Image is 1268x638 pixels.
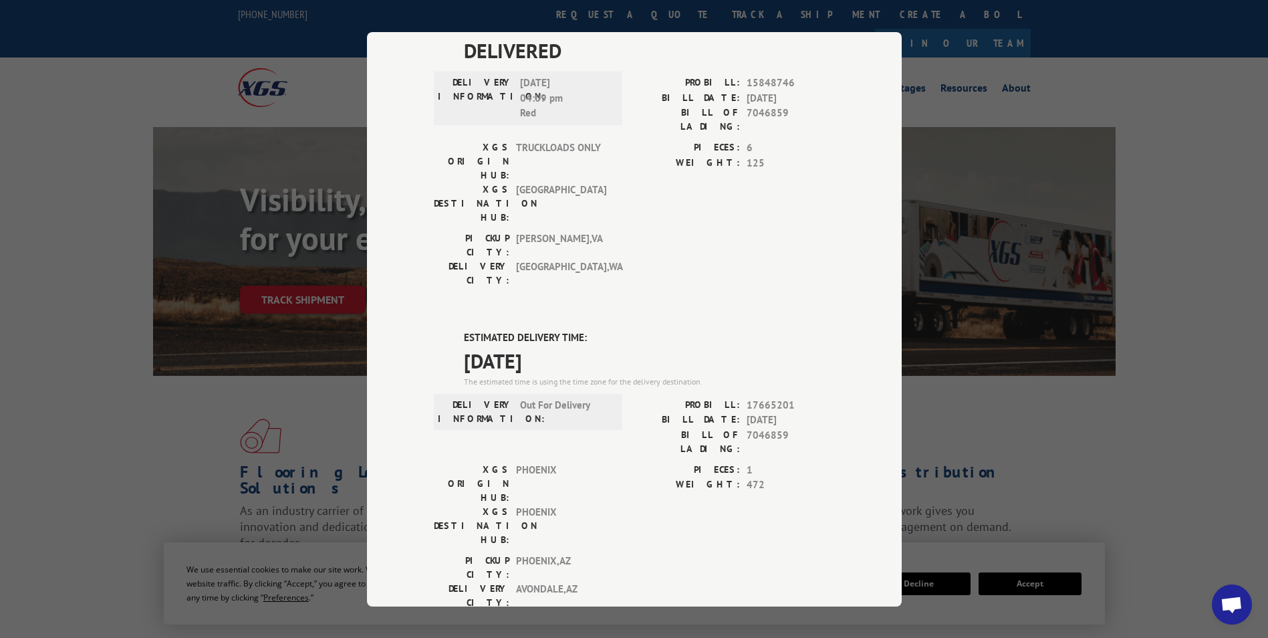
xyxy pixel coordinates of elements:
[747,477,835,493] span: 472
[747,413,835,428] span: [DATE]
[634,155,740,171] label: WEIGHT:
[520,76,610,121] span: [DATE] 04:09 pm Red
[516,140,606,183] span: TRUCKLOADS ONLY
[747,90,835,106] span: [DATE]
[747,76,835,91] span: 15848746
[747,155,835,171] span: 125
[747,462,835,477] span: 1
[747,106,835,134] span: 7046859
[520,397,610,425] span: Out For Delivery
[1212,584,1252,625] div: Open chat
[438,76,513,121] label: DELIVERY INFORMATION:
[634,413,740,428] label: BILL DATE:
[634,427,740,455] label: BILL OF LADING:
[434,140,509,183] label: XGS ORIGIN HUB:
[434,504,509,546] label: XGS DESTINATION HUB:
[434,259,509,288] label: DELIVERY CITY:
[516,183,606,225] span: [GEOGRAPHIC_DATA]
[634,90,740,106] label: BILL DATE:
[464,375,835,387] div: The estimated time is using the time zone for the delivery destination.
[438,397,513,425] label: DELIVERY INFORMATION:
[516,504,606,546] span: PHOENIX
[516,581,606,609] span: AVONDALE , AZ
[634,76,740,91] label: PROBILL:
[516,462,606,504] span: PHOENIX
[434,553,509,581] label: PICKUP CITY:
[516,231,606,259] span: [PERSON_NAME] , VA
[634,477,740,493] label: WEIGHT:
[464,35,835,66] span: DELIVERED
[434,183,509,225] label: XGS DESTINATION HUB:
[634,106,740,134] label: BILL OF LADING:
[747,397,835,413] span: 17665201
[634,462,740,477] label: PIECES:
[464,330,835,346] label: ESTIMATED DELIVERY TIME:
[516,553,606,581] span: PHOENIX , AZ
[747,427,835,455] span: 7046859
[634,397,740,413] label: PROBILL:
[747,140,835,156] span: 6
[634,140,740,156] label: PIECES:
[434,462,509,504] label: XGS ORIGIN HUB:
[516,259,606,288] span: [GEOGRAPHIC_DATA] , WA
[434,231,509,259] label: PICKUP CITY:
[434,581,509,609] label: DELIVERY CITY:
[464,345,835,375] span: [DATE]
